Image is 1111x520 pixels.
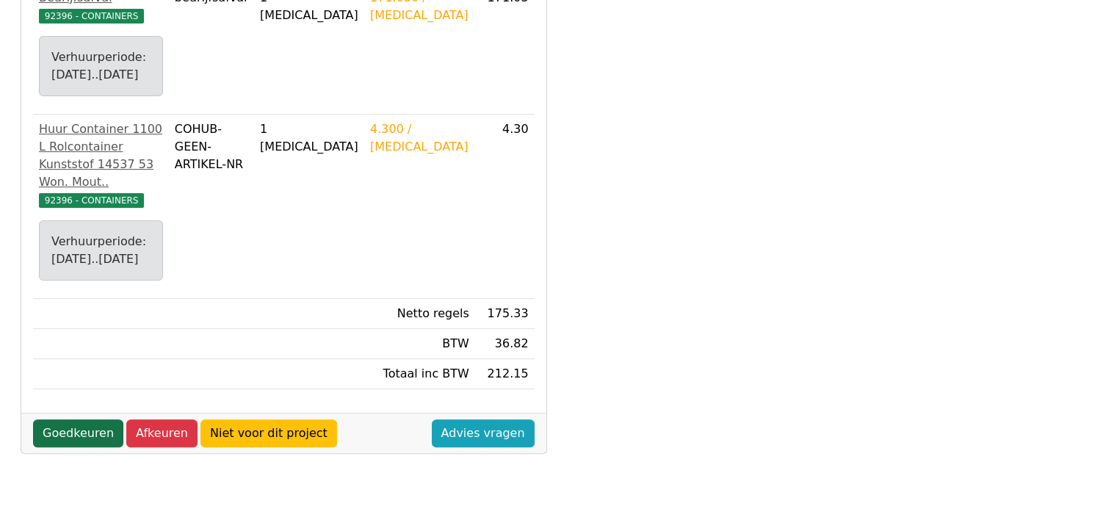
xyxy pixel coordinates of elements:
[200,419,337,447] a: Niet voor dit project
[475,359,535,389] td: 212.15
[169,115,254,299] td: COHUB-GEEN-ARTIKEL-NR
[475,299,535,329] td: 175.33
[364,299,475,329] td: Netto regels
[370,120,469,156] div: 4.300 / [MEDICAL_DATA]
[39,120,163,191] div: Huur Container 1100 L Rolcontainer Kunststof 14537 53 Won. Mout..
[260,120,358,156] div: 1 [MEDICAL_DATA]
[33,419,123,447] a: Goedkeuren
[39,193,144,208] span: 92396 - CONTAINERS
[475,115,535,299] td: 4.30
[364,359,475,389] td: Totaal inc BTW
[39,120,163,209] a: Huur Container 1100 L Rolcontainer Kunststof 14537 53 Won. Mout..92396 - CONTAINERS
[51,233,151,268] div: Verhuurperiode: [DATE]..[DATE]
[126,419,198,447] a: Afkeuren
[432,419,535,447] a: Advies vragen
[51,48,151,84] div: Verhuurperiode: [DATE]..[DATE]
[475,329,535,359] td: 36.82
[39,9,144,24] span: 92396 - CONTAINERS
[364,329,475,359] td: BTW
